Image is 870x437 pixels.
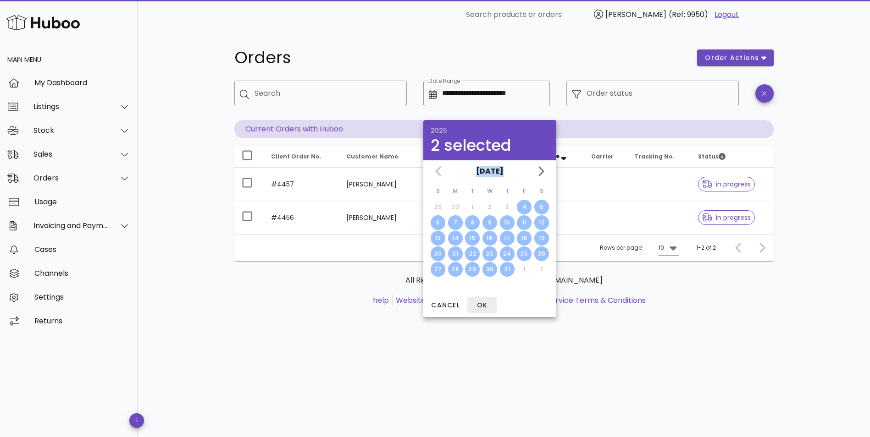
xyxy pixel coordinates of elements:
span: Customer Name [346,153,398,160]
td: [PERSON_NAME] [339,201,416,234]
button: 18 [517,231,532,246]
div: 19 [534,234,549,242]
div: Orders [33,174,108,182]
div: Rows per page: [600,235,679,261]
div: 23 [482,250,497,258]
th: Client Order No. [264,146,339,168]
button: 21 [448,246,463,261]
div: Cases [34,245,130,254]
div: 9 [482,218,497,227]
button: 13 [431,231,445,246]
p: Current Orders with Huboo [234,120,774,138]
div: 10 [659,244,664,252]
div: 16 [482,234,497,242]
span: in progress [702,214,751,221]
div: Listings [33,102,108,111]
button: 8 [465,215,480,230]
button: 6 [431,215,445,230]
button: order actions [697,49,773,66]
label: Date Range [428,78,460,85]
a: Service Terms & Conditions [547,295,646,306]
button: 14 [448,231,463,246]
span: Cancel [431,300,460,310]
button: 25 [517,246,532,261]
th: T [464,183,481,199]
div: 24 [500,250,515,258]
button: 17 [500,231,515,246]
span: order actions [704,53,759,63]
button: 20 [431,246,445,261]
span: Client Order No. [271,153,321,160]
div: 12 [534,218,549,227]
div: Channels [34,269,130,278]
button: 27 [431,262,445,277]
div: Returns [34,317,130,325]
th: M [447,183,464,199]
li: and [393,295,646,306]
button: 29 [465,262,480,277]
th: F [516,183,533,199]
span: [PERSON_NAME] [605,9,666,20]
div: 13 [431,234,445,242]
button: Next month [532,163,549,180]
div: 31 [500,265,515,273]
button: 23 [482,246,497,261]
a: help [373,295,389,306]
div: 7 [448,218,463,227]
div: 28 [448,265,463,273]
span: Tracking No. [634,153,675,160]
button: 19 [534,231,549,246]
button: 9 [482,215,497,230]
div: 27 [431,265,445,273]
div: 15 [465,234,480,242]
th: S [430,183,446,199]
th: S [533,183,550,199]
button: 4 [517,200,532,214]
div: 18 [517,234,532,242]
div: 2025 [431,127,549,134]
button: 10 [500,215,515,230]
div: 10 [500,218,515,227]
button: 31 [500,262,515,277]
th: Customer Name [339,146,416,168]
div: 26 [534,250,549,258]
div: 22 [465,250,480,258]
div: 11 [517,218,532,227]
button: 30 [482,262,497,277]
div: Settings [34,293,130,301]
th: Post Code [416,146,470,168]
div: 17 [500,234,515,242]
div: My Dashboard [34,78,130,87]
button: 15 [465,231,480,246]
div: 20 [431,250,445,258]
th: Carrier [584,146,627,168]
td: #4456 [264,201,339,234]
div: 10Rows per page: [659,240,679,255]
button: OK [467,297,497,313]
span: (Ref: 9950) [669,9,708,20]
div: 6 [431,218,445,227]
button: 16 [482,231,497,246]
button: 5 [534,200,549,214]
th: W [482,183,498,199]
button: 12 [534,215,549,230]
button: 26 [534,246,549,261]
div: 29 [465,265,480,273]
div: 1-2 of 2 [696,244,716,252]
a: Website and Dashboard Terms of Use [396,295,533,306]
div: Usage [34,197,130,206]
img: Huboo Logo [6,13,80,33]
td: #4457 [264,168,339,201]
span: in progress [702,181,751,187]
span: Carrier [591,153,614,160]
td: HR7 4SL [416,168,470,201]
button: 7 [448,215,463,230]
th: Tracking No. [627,146,691,168]
div: 30 [482,265,497,273]
div: 8 [465,218,480,227]
div: 4 [517,203,532,211]
h1: Orders [234,49,687,66]
div: Sales [33,150,108,158]
button: 28 [448,262,463,277]
div: Stock [33,126,108,135]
